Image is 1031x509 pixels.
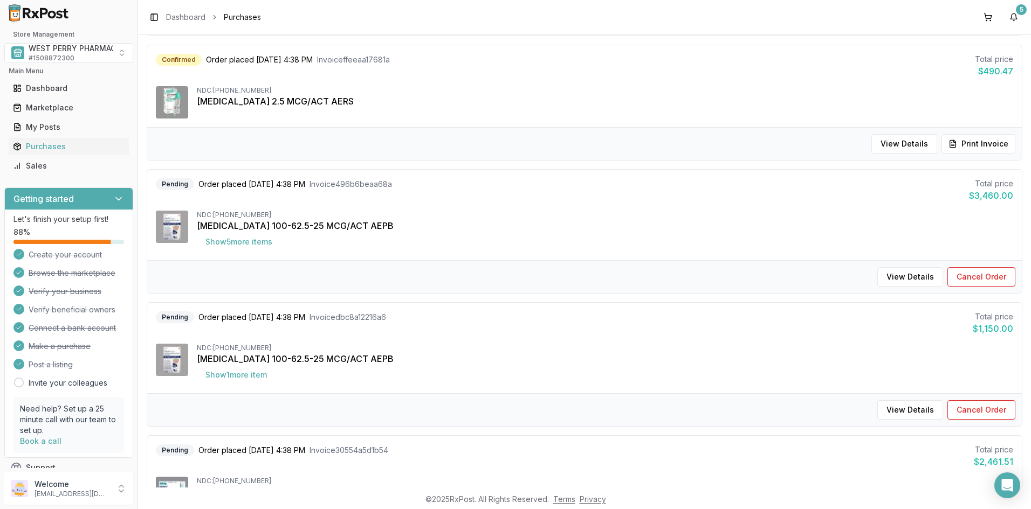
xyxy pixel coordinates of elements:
[4,99,133,116] button: Marketplace
[13,161,125,171] div: Sales
[35,479,109,490] p: Welcome
[29,268,115,278] span: Browse the marketplace
[4,80,133,97] button: Dashboard
[871,134,937,154] button: View Details
[29,341,91,352] span: Make a purchase
[206,54,313,65] span: Order placed [DATE] 4:38 PM
[994,472,1020,498] div: Open Intercom Messenger
[29,304,115,315] span: Verify beneficial owners
[310,445,388,456] span: Invoice 30554a5d1b54
[156,344,188,376] img: Trelegy Ellipta 100-62.5-25 MCG/ACT AEPB
[975,65,1013,78] div: $490.47
[975,54,1013,65] div: Total price
[197,485,1013,498] div: [MEDICAL_DATA] 0.25 MG/0.5ML SOAJ
[310,312,386,323] span: Invoice dbc8a12216a6
[166,12,261,23] nav: breadcrumb
[197,232,281,252] button: Show5more items
[156,54,202,66] div: Confirmed
[9,137,129,156] a: Purchases
[197,477,1013,485] div: NDC: [PHONE_NUMBER]
[4,30,133,39] h2: Store Management
[29,323,116,333] span: Connect a bank account
[13,227,30,238] span: 88 %
[197,86,1013,95] div: NDC: [PHONE_NUMBER]
[13,192,74,205] h3: Getting started
[4,138,133,155] button: Purchases
[156,444,194,456] div: Pending
[197,95,1013,108] div: [MEDICAL_DATA] 2.5 MCG/ACT AERS
[9,98,129,117] a: Marketplace
[877,267,943,287] button: View Details
[197,365,276,385] button: Show1more item
[156,86,188,118] img: Spiriva Respimat 2.5 MCG/ACT AERS
[198,445,305,456] span: Order placed [DATE] 4:38 PM
[317,54,390,65] span: Invoice ffeeaa17681a
[35,490,109,498] p: [EMAIL_ADDRESS][DOMAIN_NAME]
[20,436,61,445] a: Book a call
[13,122,125,133] div: My Posts
[947,267,1015,287] button: Cancel Order
[29,54,74,62] span: # 1508872300
[156,477,188,509] img: Wegovy 0.25 MG/0.5ML SOAJ
[20,403,118,436] p: Need help? Set up a 25 minute call with our team to set up.
[197,344,1013,352] div: NDC: [PHONE_NUMBER]
[4,458,133,477] button: Support
[13,141,125,152] div: Purchases
[29,359,73,370] span: Post a listing
[9,156,129,176] a: Sales
[973,311,1013,322] div: Total price
[877,400,943,420] button: View Details
[4,4,73,22] img: RxPost Logo
[973,322,1013,335] div: $1,150.00
[197,219,1013,232] div: [MEDICAL_DATA] 100-62.5-25 MCG/ACT AEPB
[310,179,392,190] span: Invoice 496b6beaa68a
[974,444,1013,455] div: Total price
[166,12,205,23] a: Dashboard
[4,118,133,136] button: My Posts
[13,102,125,113] div: Marketplace
[29,378,107,388] a: Invite your colleagues
[580,494,606,504] a: Privacy
[11,480,28,497] img: User avatar
[156,211,188,243] img: Trelegy Ellipta 100-62.5-25 MCG/ACT AEPB
[974,455,1013,468] div: $2,461.51
[1016,4,1027,15] div: 5
[224,12,261,23] span: Purchases
[13,214,124,225] p: Let's finish your setup first!
[9,117,129,137] a: My Posts
[197,211,1013,219] div: NDC: [PHONE_NUMBER]
[156,311,194,323] div: Pending
[947,400,1015,420] button: Cancel Order
[198,312,305,323] span: Order placed [DATE] 4:38 PM
[4,43,133,62] button: Select a view
[9,67,129,75] h2: Main Menu
[156,178,194,190] div: Pending
[198,179,305,190] span: Order placed [DATE] 4:38 PM
[9,79,129,98] a: Dashboard
[29,286,101,297] span: Verify your business
[969,178,1013,189] div: Total price
[197,352,1013,365] div: [MEDICAL_DATA] 100-62.5-25 MCG/ACT AEPB
[553,494,575,504] a: Terms
[4,157,133,175] button: Sales
[941,134,1015,154] button: Print Invoice
[29,249,102,260] span: Create your account
[29,43,137,54] span: WEST PERRY PHARMACY INC
[969,189,1013,202] div: $3,460.00
[13,83,125,94] div: Dashboard
[1005,9,1022,26] button: 5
